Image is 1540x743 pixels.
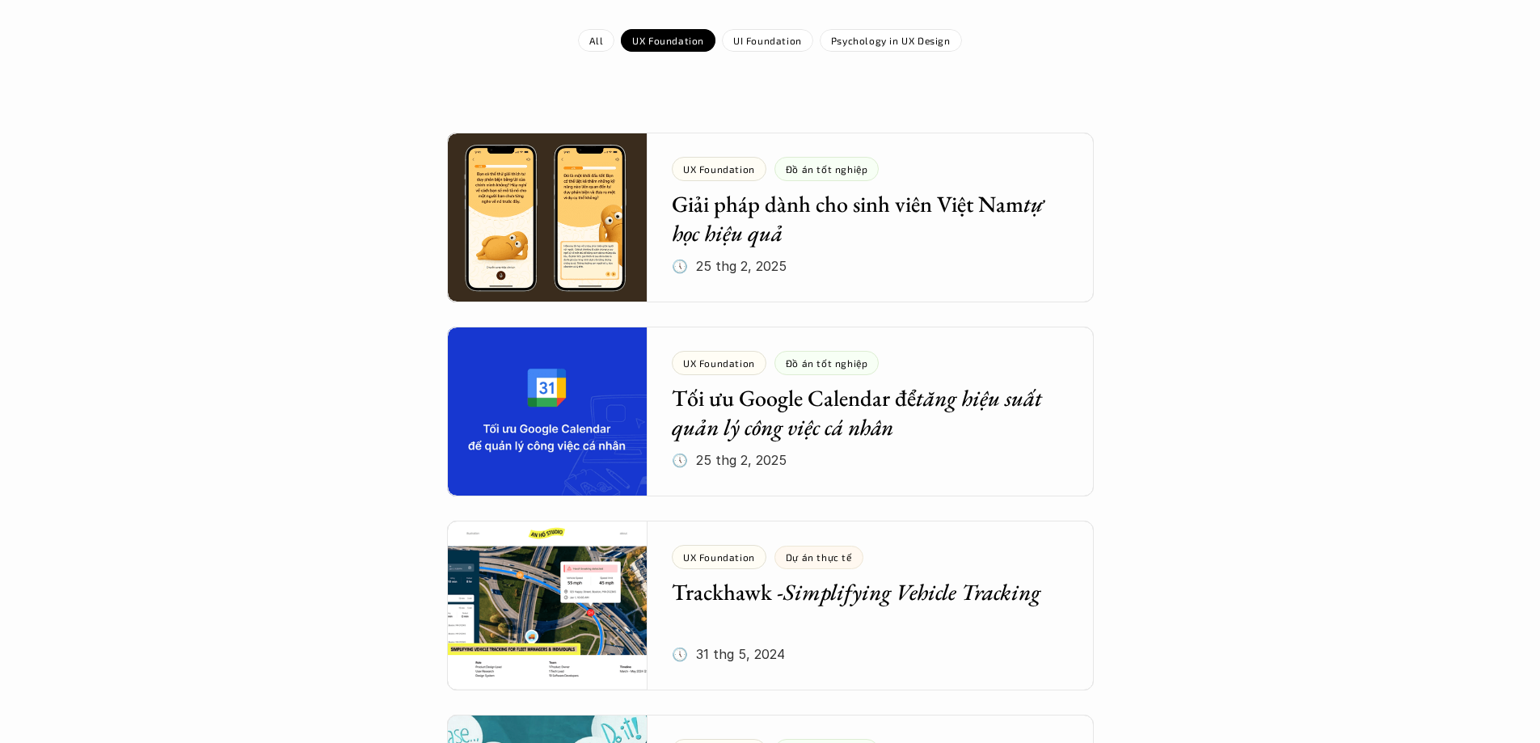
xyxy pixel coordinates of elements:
[447,133,1094,302] a: UX FoundationĐồ án tốt nghiệpGiải pháp dành cho sinh viên Việt Namtự học hiệu quả🕔 25 thg 2, 2025
[820,29,962,52] a: Psychology in UX Design
[578,29,614,52] a: All
[447,521,1094,690] a: UX FoundationDự án thực tếTrackhawk -Simplifying Vehicle Tracking🕔 31 thg 5, 2024
[733,35,802,46] p: UI Foundation
[632,35,704,46] p: UX Foundation
[447,327,1094,496] a: UX FoundationĐồ án tốt nghiệpTối ưu Google Calendar đểtăng hiệu suất quản lý công việc cá nhân🕔 2...
[621,29,715,52] a: UX Foundation
[831,35,951,46] p: Psychology in UX Design
[722,29,813,52] a: UI Foundation
[589,35,603,46] p: All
